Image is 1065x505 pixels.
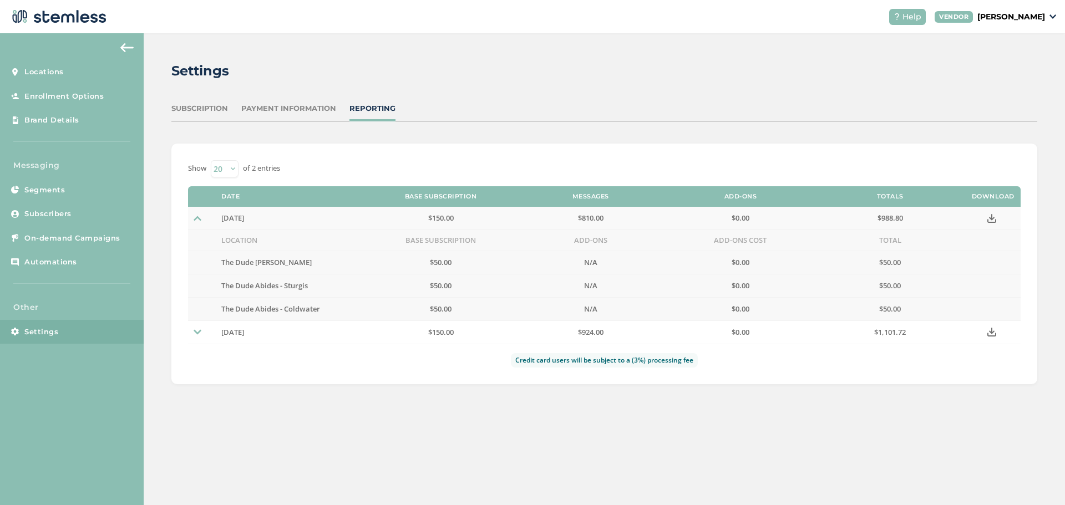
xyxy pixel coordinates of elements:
label: The Dude [PERSON_NAME] [221,258,360,267]
span: Automations [24,257,77,268]
span: Brand Details [24,115,79,126]
label: The Dude Abides - Sturgis [221,281,360,290]
span: Enrollment Options [24,91,104,102]
label: of 2 entries [243,163,280,174]
span: $150.00 [428,327,454,337]
img: icon-arrow-back-accent-c549486e.svg [120,43,134,52]
span: Settings [24,327,58,338]
div: VENDOR [935,11,973,23]
img: icon-dropdown-arrow--small-b2ab160b.svg [194,215,201,222]
span: $0.00 [732,327,749,337]
label: $988.80 [821,213,960,223]
label: Base Subscription [405,193,477,200]
div: Subscription [171,103,228,114]
p: [PERSON_NAME] [977,11,1045,23]
td: Add-Ons [516,230,666,251]
label: Credit card users will be subject to a (3%) processing fee [511,353,698,368]
label: Date [221,193,240,200]
span: [DATE] [221,327,244,337]
img: icon_down-arrow-small-66adaf34.svg [1049,14,1056,19]
label: $0.00 [671,328,810,337]
div: Payment Information [241,103,336,114]
label: $50.00 [372,281,510,290]
label: Add-Ons [724,193,757,200]
label: $50.00 [821,281,960,290]
label: $50.00 [372,304,510,314]
label: $0.00 [671,304,810,314]
label: The Dude Abides - Coldwater [221,304,360,314]
span: Subscribers [24,208,72,220]
td: Total [815,230,965,251]
label: 24th September 2025 [221,213,360,223]
span: Locations [24,67,64,78]
iframe: Chat Widget [1010,452,1065,505]
label: N/A [584,258,597,267]
label: $150.00 [372,328,510,337]
td: Base Subscription [366,230,516,251]
td: Add-Ons Cost [666,230,815,251]
span: $150.00 [428,213,454,223]
span: Help [902,11,921,23]
label: Totals [877,193,904,200]
label: $924.00 [521,328,660,337]
label: $50.00 [372,258,510,267]
div: Reporting [349,103,395,114]
label: N/A [584,281,597,290]
label: $0.00 [671,281,810,290]
span: $810.00 [578,213,603,223]
span: Segments [24,185,65,196]
img: logo-dark-0685b13c.svg [9,6,106,28]
label: $150.00 [372,213,510,223]
span: On-demand Campaigns [24,233,120,244]
label: N/A [584,304,597,314]
th: Download [965,186,1021,207]
label: $1,101.72 [821,328,960,337]
span: $1,101.72 [874,327,906,337]
span: [DATE] [221,213,244,223]
span: $924.00 [578,327,603,337]
label: $0.00 [671,258,810,267]
span: $0.00 [732,213,749,223]
img: icon-dropdown-arrow--small-b2ab160b.svg [194,328,201,336]
label: 24th August 2025 [221,328,360,337]
img: icon-help-white-03924b79.svg [894,13,900,20]
label: $50.00 [821,304,960,314]
h2: Settings [171,61,229,81]
td: Location [216,230,366,251]
label: $50.00 [821,258,960,267]
span: $988.80 [878,213,903,223]
label: $0.00 [671,213,810,223]
label: Messages [572,193,609,200]
label: $810.00 [521,213,660,223]
label: Show [188,163,206,174]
